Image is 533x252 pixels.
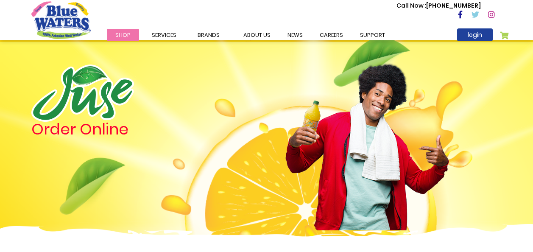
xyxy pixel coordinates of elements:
[311,29,352,41] a: careers
[31,1,91,39] a: store logo
[396,1,426,10] span: Call Now :
[152,31,176,39] span: Services
[31,122,220,137] h4: Order Online
[285,49,450,230] img: man.png
[352,29,393,41] a: support
[279,29,311,41] a: News
[235,29,279,41] a: about us
[457,28,493,41] a: login
[115,31,131,39] span: Shop
[198,31,220,39] span: Brands
[31,64,134,122] img: logo
[396,1,481,10] p: [PHONE_NUMBER]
